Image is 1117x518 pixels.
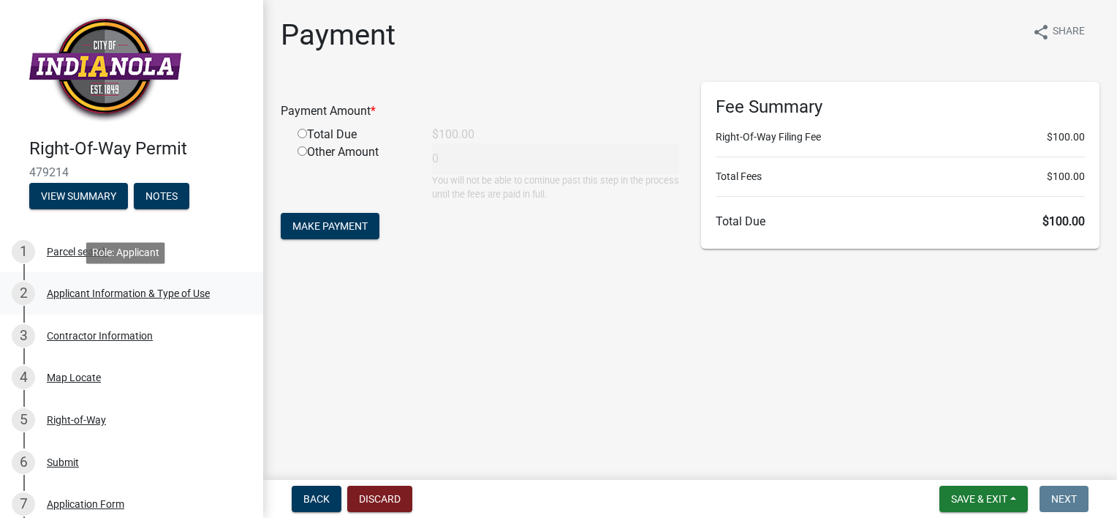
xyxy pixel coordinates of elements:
[287,143,421,201] div: Other Amount
[716,214,1085,228] h6: Total Due
[1053,23,1085,41] span: Share
[29,191,128,203] wm-modal-confirm: Summary
[12,240,35,263] div: 1
[287,126,421,143] div: Total Due
[303,493,330,505] span: Back
[47,372,101,383] div: Map Locate
[29,138,251,159] h4: Right-Of-Way Permit
[292,486,341,512] button: Back
[347,486,412,512] button: Discard
[951,493,1007,505] span: Save & Exit
[29,183,128,209] button: View Summary
[12,408,35,432] div: 5
[1042,214,1085,228] span: $100.00
[1021,18,1097,46] button: shareShare
[86,242,165,263] div: Role: Applicant
[939,486,1028,512] button: Save & Exit
[1032,23,1050,41] i: share
[12,366,35,389] div: 4
[270,102,690,120] div: Payment Amount
[29,165,234,179] span: 479214
[29,15,181,123] img: City of Indianola, Iowa
[12,451,35,474] div: 6
[12,492,35,516] div: 7
[1047,129,1085,145] span: $100.00
[292,220,368,232] span: Make Payment
[716,97,1085,118] h6: Fee Summary
[47,288,210,299] div: Applicant Information & Type of Use
[1051,493,1077,505] span: Next
[1047,169,1085,184] span: $100.00
[12,282,35,305] div: 2
[47,499,124,509] div: Application Form
[134,191,189,203] wm-modal-confirm: Notes
[47,457,79,468] div: Submit
[47,247,108,257] div: Parcel search
[47,415,106,425] div: Right-of-Way
[716,129,1085,145] li: Right-Of-Way Filing Fee
[1040,486,1088,512] button: Next
[281,18,395,53] h1: Payment
[281,213,379,239] button: Make Payment
[12,324,35,348] div: 3
[47,331,153,341] div: Contractor Information
[716,169,1085,184] li: Total Fees
[134,183,189,209] button: Notes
